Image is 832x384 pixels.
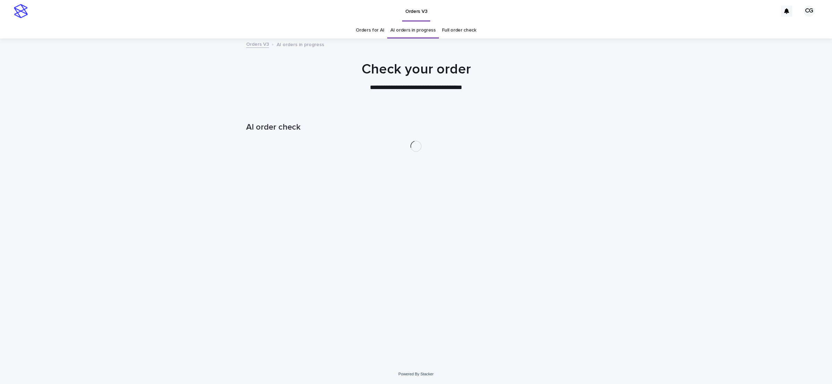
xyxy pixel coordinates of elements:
a: Full order check [442,22,476,38]
a: Orders V3 [246,40,269,48]
p: AI orders in progress [277,40,324,48]
img: stacker-logo-s-only.png [14,4,28,18]
a: Orders for AI [356,22,384,38]
h1: AI order check [246,122,586,132]
div: CG [804,6,815,17]
a: Powered By Stacker [398,372,433,376]
h1: Check your order [246,61,586,78]
a: AI orders in progress [390,22,436,38]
